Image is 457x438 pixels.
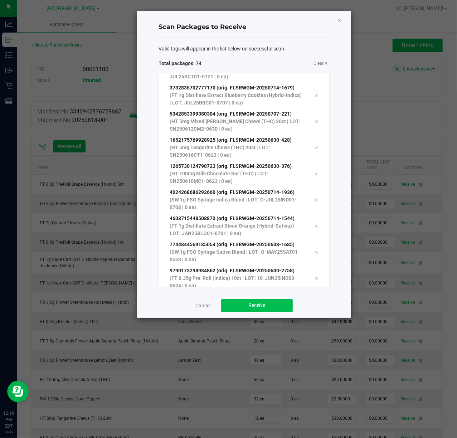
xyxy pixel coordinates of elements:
button: Receive [221,299,293,312]
p: (HT 100mg Milk Chocolate Bar (THC) | LOT: SN250610MC1-0623 | 0 ea) [170,170,303,185]
p: (SW 1g FSO Syringe Indica Blend | LOT: O-JUL25IND01-0708 | 0 ea) [170,196,303,211]
div: Remove tag [309,169,324,178]
h4: Scan Packages to Receive [159,23,330,32]
p: (SW 1g FSO Syringe Sativa Blend | LOT: O-MAY25SAT01-0528 | 0 ea) [170,248,303,263]
span: 4608715448508873 (orig. FLSRWGM-20250714-1544) [170,215,295,221]
div: Remove tag [309,274,324,282]
button: Close [337,16,342,24]
span: 1652175769928925 (orig. FLSRWGM-20250630-428) [170,137,292,143]
a: Clear All [313,60,330,67]
span: 1265730124790723 (orig. FLSRWGM-20250630-376) [170,163,292,169]
span: 9790173298984862 (orig. FLSRWGM-20250630-2758) [170,268,295,273]
span: 3732835702777170 (orig. FLSRWGM-20250714-1679) [170,85,295,91]
p: (HT 5mg Tangerine Chews (THC) 20ct | LOT: SN250616CT1-0623 | 0 ea) [170,144,303,159]
span: 5342853399380304 (orig. FLSRWGM-20250707-221) [170,111,292,117]
div: Remove tag [309,248,324,256]
p: (HT 5mg Mixed [PERSON_NAME] Chews (THC) 20ct | LOT: SN250612CM2-0630 | 0 ea) [170,118,303,133]
a: Cancel [195,302,210,309]
span: 7744844569185054 (orig. FLSRWGM-20250603-1685) [170,242,295,247]
span: 4024268686292660 (orig. FLSRWGM-20250714-1936) [170,189,295,195]
p: (FT 1g Vape Cart CDT Distillate Bosscotti (Indica) | LOT: JUL25BCT01-0721 | 0 ea) [170,65,303,81]
p: (FT 1g Distillate Extract Blood Orange (Hybrid-Sativa) | LOT: JAN25BLO01-0701 | 0 ea) [170,222,303,237]
div: Remove tag [309,91,324,99]
span: Total packages: 74 [159,60,244,67]
span: Valid tags will appear in the list below on successful scan. [159,45,286,53]
p: (FT 1g Distillate Extract Blueberry Cookies (Hybrid-Indica) | LOT: JUL25BBC01-0707 | 0 ea) [170,92,303,107]
iframe: Resource center [7,381,29,402]
div: Remove tag [309,117,324,126]
span: Receive [249,302,266,308]
div: Remove tag [309,143,324,152]
div: Remove tag [309,195,324,204]
p: (FT 0.35g Pre-Roll (Indica) 10ct | LOT: 10-JUN25IND03-0624 | 0 ea) [170,274,303,289]
div: Remove tag [309,222,324,230]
